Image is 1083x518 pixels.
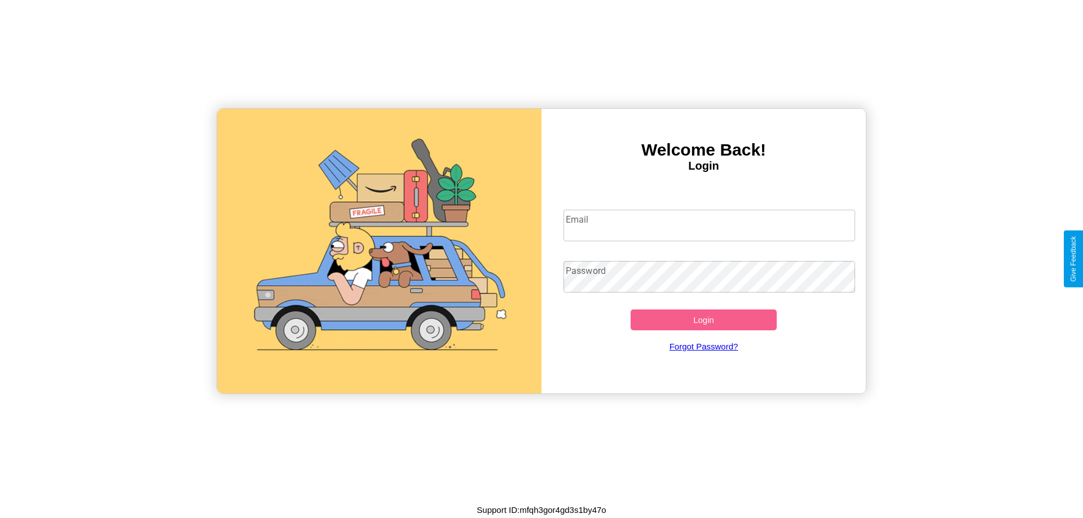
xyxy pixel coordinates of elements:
[558,330,850,362] a: Forgot Password?
[1069,236,1077,282] div: Give Feedback
[541,140,866,160] h3: Welcome Back!
[631,309,777,330] button: Login
[217,109,541,393] img: gif
[477,502,606,517] p: Support ID: mfqh3gor4gd3s1by47o
[541,160,866,172] h4: Login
